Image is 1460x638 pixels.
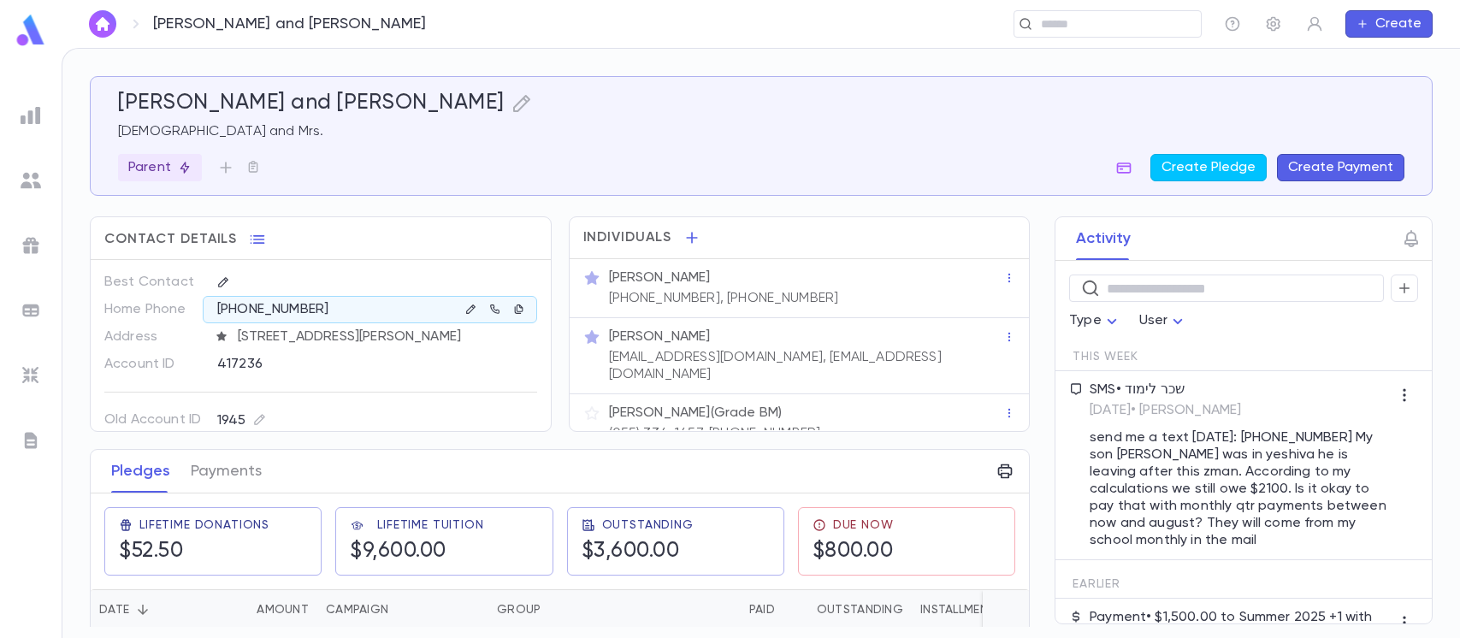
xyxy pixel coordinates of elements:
[920,589,1002,630] div: Installments
[1069,314,1102,328] span: Type
[21,170,41,191] img: students_grey.60c7aba0da46da39d6d829b817ac14fc.svg
[609,328,711,346] p: [PERSON_NAME]
[191,450,262,493] button: Payments
[118,91,505,116] h5: [PERSON_NAME] and [PERSON_NAME]
[1073,577,1120,591] span: Earlier
[14,14,48,47] img: logo
[217,351,468,376] div: 417236
[119,539,183,564] h5: $52.50
[817,589,903,630] div: Outstanding
[21,300,41,321] img: batches_grey.339ca447c9d9533ef1741baa751efc33.svg
[139,518,269,532] span: Lifetime Donations
[217,301,328,318] p: [PHONE_NUMBER]
[129,596,157,623] button: Sort
[609,349,1004,383] p: [EMAIL_ADDRESS][DOMAIN_NAME], [EMAIL_ADDRESS][DOMAIN_NAME]
[104,406,203,434] p: Old Account ID
[1150,154,1267,181] button: Create Pledge
[583,229,672,246] span: Individuals
[377,518,483,532] span: Lifetime Tuition
[317,589,488,630] div: Campaign
[609,425,821,442] p: (055) 334-1457, [PHONE_NUMBER]
[99,589,129,630] div: Date
[104,269,203,296] p: Best Contact
[1076,217,1131,260] button: Activity
[783,589,912,630] div: Outstanding
[749,589,775,630] div: Paid
[1090,402,1391,419] p: [DATE] • [PERSON_NAME]
[153,15,427,33] p: [PERSON_NAME] and [PERSON_NAME]
[231,328,538,346] span: [STREET_ADDRESS][PERSON_NAME]
[813,539,894,564] h5: $800.00
[21,105,41,126] img: reports_grey.c525e4749d1bce6a11f5fe2a8de1b229.svg
[609,290,839,307] p: [PHONE_NUMBER], [PHONE_NUMBER]
[104,351,203,378] p: Account ID
[1345,10,1433,38] button: Create
[1139,304,1189,338] div: User
[92,17,113,31] img: home_white.a664292cf8c1dea59945f0da9f25487c.svg
[104,296,203,323] p: Home Phone
[609,269,711,287] p: [PERSON_NAME]
[21,235,41,256] img: campaigns_grey.99e729a5f7ee94e3726e6486bddda8f1.svg
[488,589,617,630] div: Group
[21,365,41,386] img: imports_grey.530a8a0e642e233f2baf0ef88e8c9fcb.svg
[257,589,309,630] div: Amount
[1073,350,1138,363] span: This Week
[326,589,388,630] div: Campaign
[118,154,202,181] div: Parent
[91,589,206,630] div: Date
[602,518,694,532] span: Outstanding
[21,430,41,451] img: letters_grey.7941b92b52307dd3b8a917253454ce1c.svg
[128,159,192,176] p: Parent
[118,123,1404,140] p: [DEMOGRAPHIC_DATA] and Mrs.
[912,589,1014,630] div: Installments
[104,323,203,351] p: Address
[497,589,541,630] div: Group
[104,231,237,248] span: Contact Details
[111,450,170,493] button: Pledges
[206,589,317,630] div: Amount
[217,410,266,431] div: 1945
[609,405,783,422] p: [PERSON_NAME] (Grade BM)
[1139,314,1168,328] span: User
[350,539,446,564] h5: $9,600.00
[617,589,783,630] div: Paid
[582,539,680,564] h5: $3,600.00
[1090,429,1391,549] p: send me a text [DATE]: [PHONE_NUMBER] My son [PERSON_NAME] was in yeshiva he is leaving after thi...
[1277,154,1404,181] button: Create Payment
[833,518,894,532] span: Due Now
[1069,304,1122,338] div: Type
[1090,381,1391,399] p: SMS • שכר לימוד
